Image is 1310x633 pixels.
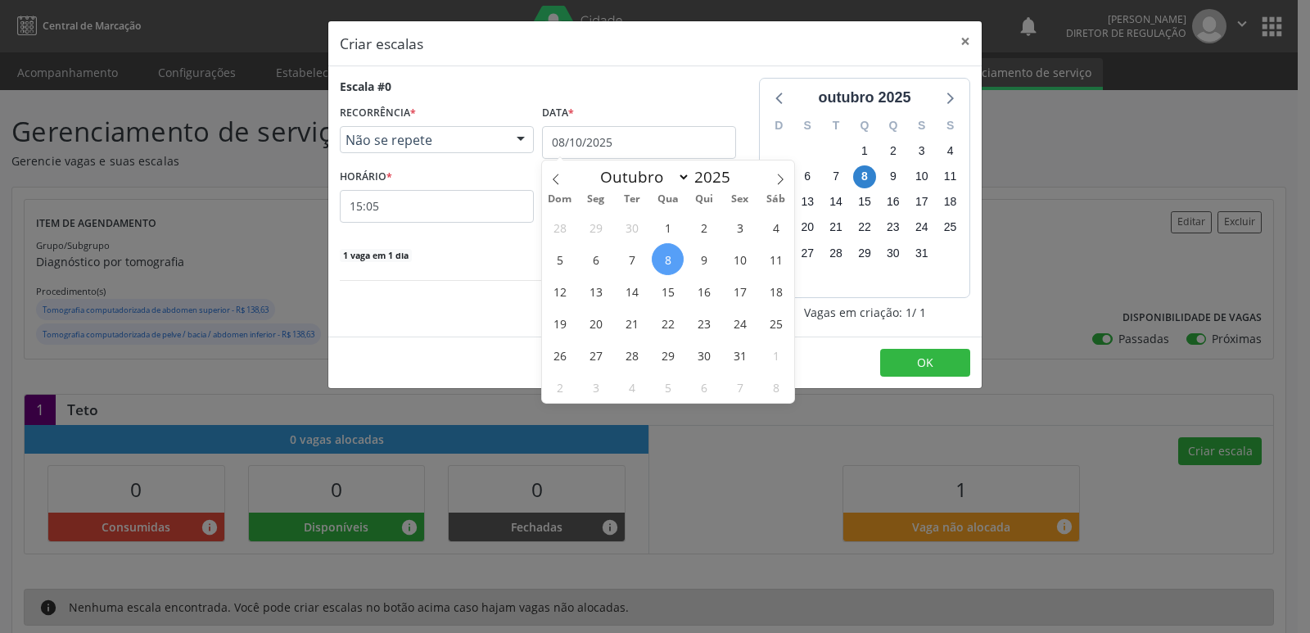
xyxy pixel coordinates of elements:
[853,191,876,214] span: quarta-feira, 15 de outubro de 2025
[616,371,648,403] span: Novembro 4, 2025
[912,304,926,321] span: / 1
[759,304,970,321] div: Vagas em criação: 1
[686,194,722,205] span: Qui
[580,371,612,403] span: Novembro 3, 2025
[910,165,933,188] span: sexta-feira, 10 de outubro de 2025
[542,126,736,159] input: Selecione uma data
[822,113,851,138] div: T
[616,243,648,275] span: Outubro 7, 2025
[760,275,792,307] span: Outubro 18, 2025
[765,113,793,138] div: D
[760,307,792,339] span: Outubro 25, 2025
[824,191,847,214] span: terça-feira, 14 de outubro de 2025
[340,78,391,95] div: Escala #0
[580,211,612,243] span: Setembro 29, 2025
[616,275,648,307] span: Outubro 14, 2025
[853,139,876,162] span: quarta-feira, 1 de outubro de 2025
[580,243,612,275] span: Outubro 6, 2025
[853,165,876,188] span: quarta-feira, 8 de outubro de 2025
[760,211,792,243] span: Outubro 4, 2025
[824,165,847,188] span: terça-feira, 7 de outubro de 2025
[542,101,574,126] label: Data
[688,243,720,275] span: Outubro 9, 2025
[907,113,936,138] div: S
[796,242,819,265] span: segunda-feira, 27 de outubro de 2025
[340,33,423,54] h5: Criar escalas
[340,165,392,190] label: HORÁRIO
[544,371,576,403] span: Novembro 2, 2025
[760,243,792,275] span: Outubro 11, 2025
[949,21,982,61] button: Close
[616,339,648,371] span: Outubro 28, 2025
[346,132,500,148] span: Não se repete
[882,165,905,188] span: quinta-feira, 9 de outubro de 2025
[910,191,933,214] span: sexta-feira, 17 de outubro de 2025
[688,371,720,403] span: Novembro 6, 2025
[688,211,720,243] span: Outubro 2, 2025
[824,216,847,239] span: terça-feira, 21 de outubro de 2025
[758,194,794,205] span: Sáb
[724,211,756,243] span: Outubro 3, 2025
[882,139,905,162] span: quinta-feira, 2 de outubro de 2025
[652,211,684,243] span: Outubro 1, 2025
[724,371,756,403] span: Novembro 7, 2025
[690,166,744,188] input: Year
[542,194,578,205] span: Dom
[580,275,612,307] span: Outubro 13, 2025
[616,211,648,243] span: Setembro 30, 2025
[796,216,819,239] span: segunda-feira, 20 de outubro de 2025
[544,275,576,307] span: Outubro 12, 2025
[796,191,819,214] span: segunda-feira, 13 de outubro de 2025
[722,194,758,205] span: Sex
[724,307,756,339] span: Outubro 24, 2025
[939,191,962,214] span: sábado, 18 de outubro de 2025
[340,101,416,126] label: RECORRÊNCIA
[939,216,962,239] span: sábado, 25 de outubro de 2025
[580,307,612,339] span: Outubro 20, 2025
[544,307,576,339] span: Outubro 19, 2025
[688,275,720,307] span: Outubro 16, 2025
[652,339,684,371] span: Outubro 29, 2025
[879,113,907,138] div: Q
[853,216,876,239] span: quarta-feira, 22 de outubro de 2025
[882,242,905,265] span: quinta-feira, 30 de outubro de 2025
[939,139,962,162] span: sábado, 4 de outubro de 2025
[652,275,684,307] span: Outubro 15, 2025
[910,242,933,265] span: sexta-feira, 31 de outubro de 2025
[811,87,917,109] div: outubro 2025
[724,275,756,307] span: Outubro 17, 2025
[578,194,614,205] span: Seg
[340,249,412,262] span: 1 vaga em 1 dia
[652,371,684,403] span: Novembro 5, 2025
[652,307,684,339] span: Outubro 22, 2025
[688,339,720,371] span: Outubro 30, 2025
[544,243,576,275] span: Outubro 5, 2025
[882,216,905,239] span: quinta-feira, 23 de outubro de 2025
[544,211,576,243] span: Setembro 28, 2025
[724,339,756,371] span: Outubro 31, 2025
[910,139,933,162] span: sexta-feira, 3 de outubro de 2025
[880,349,970,377] button: OK
[580,339,612,371] span: Outubro 27, 2025
[939,165,962,188] span: sábado, 11 de outubro de 2025
[616,307,648,339] span: Outubro 21, 2025
[592,165,690,188] select: Month
[917,355,933,370] span: OK
[760,371,792,403] span: Novembro 8, 2025
[544,339,576,371] span: Outubro 26, 2025
[824,242,847,265] span: terça-feira, 28 de outubro de 2025
[853,242,876,265] span: quarta-feira, 29 de outubro de 2025
[851,113,879,138] div: Q
[652,243,684,275] span: Outubro 8, 2025
[724,243,756,275] span: Outubro 10, 2025
[796,165,819,188] span: segunda-feira, 6 de outubro de 2025
[910,216,933,239] span: sexta-feira, 24 de outubro de 2025
[340,190,534,223] input: 00:00
[650,194,686,205] span: Qua
[688,307,720,339] span: Outubro 23, 2025
[936,113,964,138] div: S
[793,113,822,138] div: S
[760,339,792,371] span: Novembro 1, 2025
[882,191,905,214] span: quinta-feira, 16 de outubro de 2025
[614,194,650,205] span: Ter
